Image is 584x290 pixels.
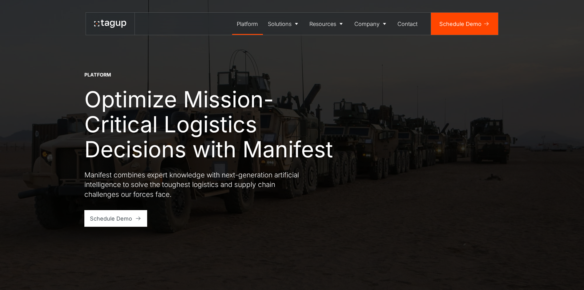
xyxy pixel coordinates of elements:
div: Schedule Demo [90,214,132,223]
h1: Optimize Mission-Critical Logistics Decisions with Manifest [84,87,343,162]
a: Schedule Demo [84,210,147,227]
p: Manifest combines expert knowledge with next-generation artificial intelligence to solve the toug... [84,170,306,199]
a: Company [349,13,393,35]
a: Contact [393,13,423,35]
div: Resources [309,20,336,28]
a: Schedule Demo [431,13,498,35]
div: Schedule Demo [439,20,481,28]
a: Solutions [263,13,305,35]
div: Platform [237,20,258,28]
div: Company [354,20,380,28]
a: Platform [232,13,263,35]
div: Platform [84,72,111,78]
div: Solutions [268,20,292,28]
a: Resources [305,13,350,35]
div: Contact [397,20,417,28]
